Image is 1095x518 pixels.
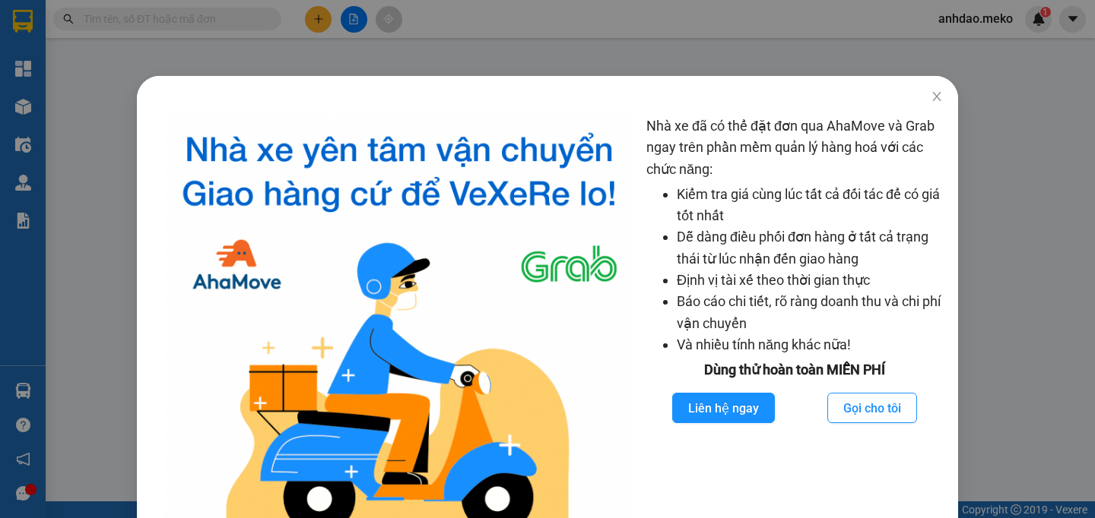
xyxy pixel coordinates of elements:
[827,393,917,423] button: Gọi cho tôi
[677,184,943,227] li: Kiểm tra giá cùng lúc tất cả đối tác để có giá tốt nhất
[646,359,943,381] div: Dùng thử hoàn toàn MIỄN PHÍ
[916,76,958,118] button: Close
[677,226,943,270] li: Dễ dàng điều phối đơn hàng ở tất cả trạng thái từ lúc nhận đến giao hàng
[843,399,901,418] span: Gọi cho tôi
[672,393,775,423] button: Liên hệ ngay
[688,399,759,418] span: Liên hệ ngay
[677,291,943,334] li: Báo cáo chi tiết, rõ ràng doanh thu và chi phí vận chuyển
[931,90,943,103] span: close
[677,334,943,355] li: Và nhiều tính năng khác nữa!
[677,270,943,291] li: Định vị tài xế theo thời gian thực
